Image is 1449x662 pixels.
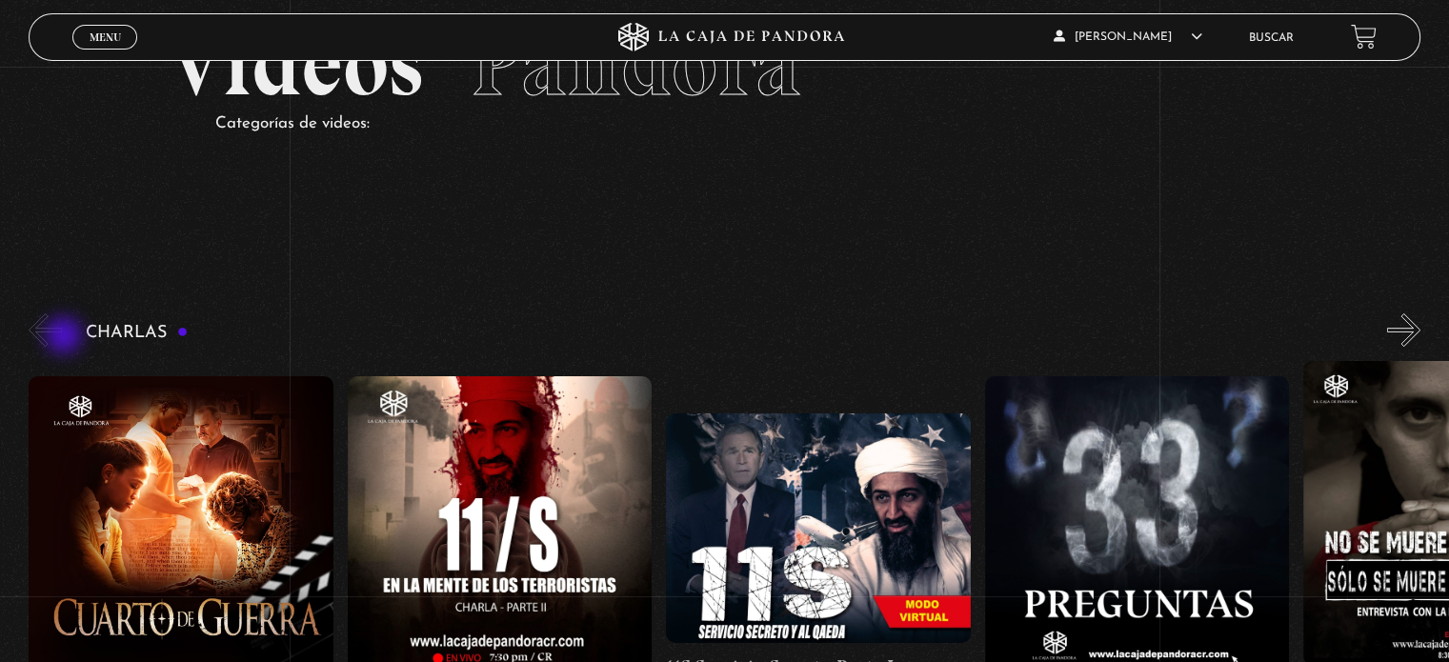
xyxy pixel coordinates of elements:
[471,10,800,118] span: Pandora
[1351,24,1377,50] a: View your shopping cart
[90,31,121,43] span: Menu
[83,48,128,61] span: Cerrar
[1387,313,1420,347] button: Next
[86,324,188,342] h3: Charlas
[1249,32,1294,44] a: Buscar
[215,110,1280,139] p: Categorías de videos:
[29,313,62,347] button: Previous
[1054,31,1202,43] span: [PERSON_NAME]
[168,19,1280,110] h2: Videos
